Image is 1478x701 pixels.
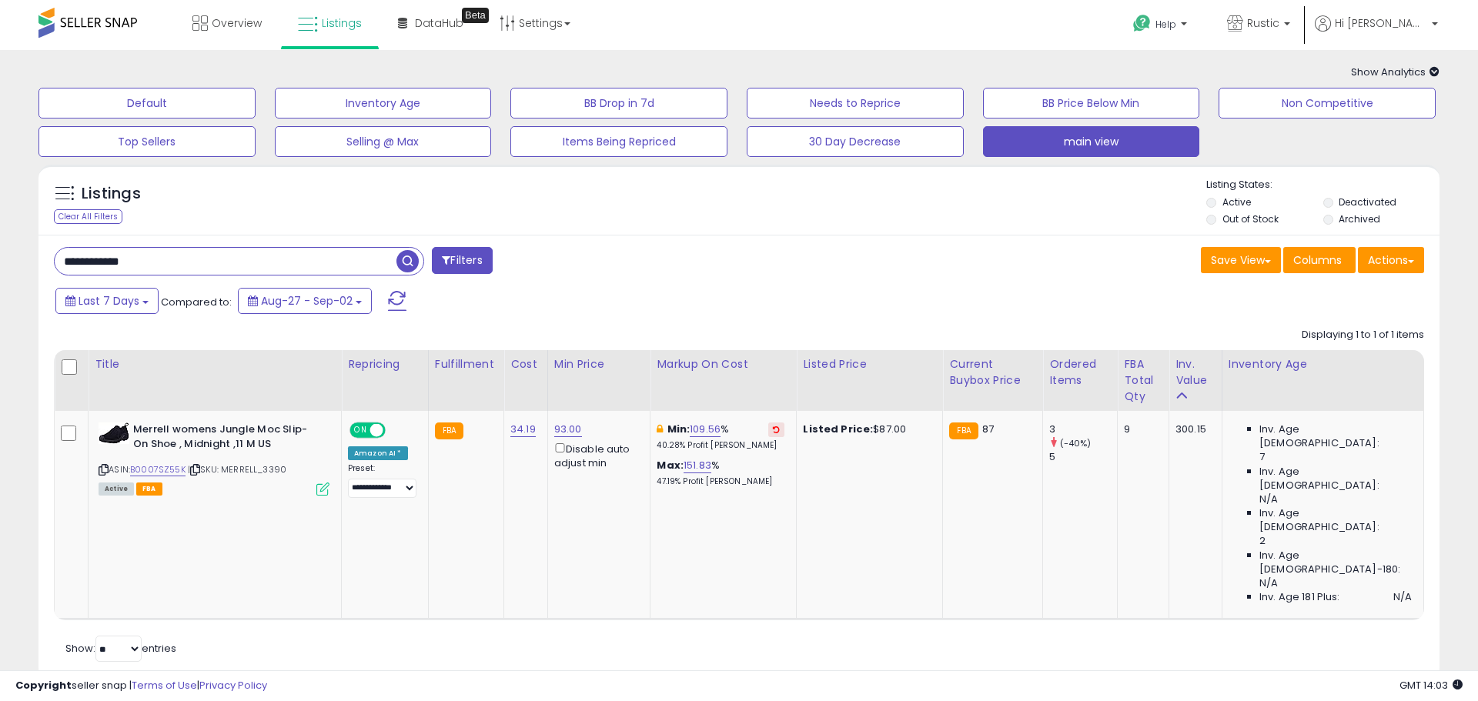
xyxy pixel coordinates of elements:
[38,126,256,157] button: Top Sellers
[554,422,582,437] a: 93.00
[1049,450,1117,464] div: 5
[133,422,320,455] b: Merrell womens Jungle Moc Slip-On Shoe , Midnight ,11 M US
[1315,15,1438,50] a: Hi [PERSON_NAME]
[1124,356,1162,405] div: FBA Total Qty
[1222,212,1279,225] label: Out of Stock
[322,15,362,31] span: Listings
[1259,590,1340,604] span: Inv. Age 181 Plus:
[657,424,663,434] i: This overrides the store level min markup for this listing
[1259,465,1412,492] span: Inv. Age [DEMOGRAPHIC_DATA]:
[383,424,408,437] span: OFF
[348,446,408,460] div: Amazon AI *
[1259,506,1412,534] span: Inv. Age [DEMOGRAPHIC_DATA]:
[510,422,536,437] a: 34.19
[773,426,780,433] i: Revert to store-level Min Markup
[54,209,122,224] div: Clear All Filters
[1219,88,1436,119] button: Non Competitive
[1121,2,1202,50] a: Help
[982,422,994,436] span: 87
[65,641,176,656] span: Show: entries
[1358,247,1424,273] button: Actions
[510,126,727,157] button: Items Being Repriced
[1351,65,1440,79] span: Show Analytics
[130,463,186,476] a: B0007SZ55K
[351,424,370,437] span: ON
[747,126,964,157] button: 30 Day Decrease
[1259,492,1278,506] span: N/A
[657,422,784,451] div: %
[1339,212,1380,225] label: Archived
[657,356,790,372] div: Markup on Cost
[1259,576,1278,590] span: N/A
[949,356,1036,389] div: Current Buybox Price
[99,482,134,496] span: All listings currently available for purchase on Amazon
[1155,18,1176,31] span: Help
[803,422,931,436] div: $87.00
[1124,422,1157,436] div: 9
[238,288,372,314] button: Aug-27 - Sep-02
[1259,534,1266,548] span: 2
[212,15,262,31] span: Overview
[55,288,159,314] button: Last 7 Days
[435,422,463,439] small: FBA
[657,476,784,487] p: 47.19% Profit [PERSON_NAME]
[1399,678,1463,693] span: 2025-09-11 14:03 GMT
[1049,356,1111,389] div: Ordered Items
[99,422,329,494] div: ASIN:
[1293,252,1342,268] span: Columns
[1175,422,1210,436] div: 300.15
[348,463,416,498] div: Preset:
[554,356,644,372] div: Min Price
[949,422,978,439] small: FBA
[79,293,139,309] span: Last 7 Days
[1201,247,1281,273] button: Save View
[188,463,286,476] span: | SKU: MERRELL_3390
[1335,15,1427,31] span: Hi [PERSON_NAME]
[983,126,1200,157] button: main view
[1206,178,1439,192] p: Listing States:
[1259,549,1412,576] span: Inv. Age [DEMOGRAPHIC_DATA]-180:
[1175,356,1216,389] div: Inv. value
[657,440,784,451] p: 40.28% Profit [PERSON_NAME]
[15,678,72,693] strong: Copyright
[82,183,141,205] h5: Listings
[38,88,256,119] button: Default
[1229,356,1417,372] div: Inventory Age
[803,356,936,372] div: Listed Price
[554,440,639,470] div: Disable auto adjust min
[1393,590,1412,604] span: N/A
[15,679,267,693] div: seller snap | |
[657,458,684,472] b: Max:
[161,295,232,309] span: Compared to:
[435,356,497,372] div: Fulfillment
[1132,14,1152,33] i: Get Help
[348,356,422,372] div: Repricing
[1049,422,1117,436] div: 3
[275,126,492,157] button: Selling @ Max
[650,350,797,411] th: The percentage added to the cost of goods (COGS) that forms the calculator for Min & Max prices.
[275,88,492,119] button: Inventory Age
[1259,422,1412,450] span: Inv. Age [DEMOGRAPHIC_DATA]:
[415,15,463,31] span: DataHub
[95,356,335,372] div: Title
[462,8,489,23] div: Tooltip anchor
[99,422,129,444] img: 31WE8inrQJL._SL40_.jpg
[1283,247,1356,273] button: Columns
[803,422,873,436] b: Listed Price:
[747,88,964,119] button: Needs to Reprice
[690,422,721,437] a: 109.56
[136,482,162,496] span: FBA
[1339,195,1396,209] label: Deactivated
[667,422,691,436] b: Min:
[657,459,784,487] div: %
[1259,450,1265,464] span: 7
[1247,15,1279,31] span: Rustic
[983,88,1200,119] button: BB Price Below Min
[199,678,267,693] a: Privacy Policy
[1222,195,1251,209] label: Active
[261,293,353,309] span: Aug-27 - Sep-02
[510,88,727,119] button: BB Drop in 7d
[432,247,492,274] button: Filters
[510,356,541,372] div: Cost
[1302,328,1424,342] div: Displaying 1 to 1 of 1 items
